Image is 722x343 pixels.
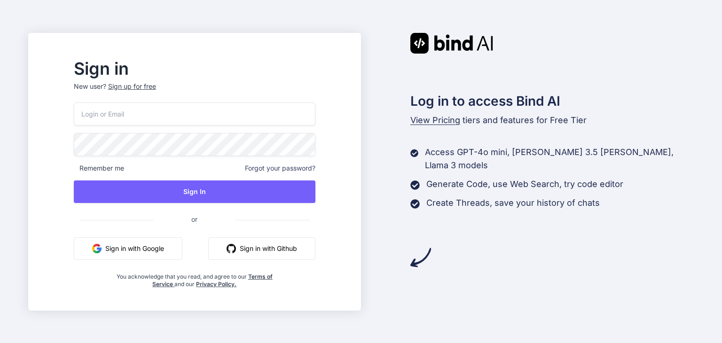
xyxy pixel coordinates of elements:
input: Login or Email [74,102,315,125]
p: Generate Code, use Web Search, try code editor [426,178,623,191]
p: Create Threads, save your history of chats [426,196,600,210]
img: Bind AI logo [410,33,493,54]
a: Terms of Service [152,273,273,288]
p: Access GPT-4o mini, [PERSON_NAME] 3.5 [PERSON_NAME], Llama 3 models [425,146,694,172]
p: tiers and features for Free Tier [410,114,694,127]
h2: Log in to access Bind AI [410,91,694,111]
div: You acknowledge that you read, and agree to our and our [114,267,275,288]
div: Sign up for free [108,82,156,91]
img: arrow [410,247,431,268]
p: New user? [74,82,315,102]
img: github [227,244,236,253]
a: Privacy Policy. [196,281,236,288]
span: Remember me [74,164,124,173]
button: Sign In [74,180,315,203]
img: google [92,244,102,253]
span: Forgot your password? [245,164,315,173]
span: View Pricing [410,115,460,125]
h2: Sign in [74,61,315,76]
button: Sign in with Google [74,237,182,260]
span: or [154,208,235,231]
button: Sign in with Github [208,237,315,260]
